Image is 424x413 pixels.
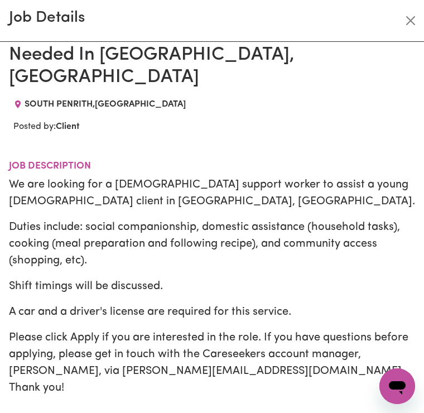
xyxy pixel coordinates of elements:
button: Close [402,12,420,30]
p: Please click Apply if you are interested in the role. If you have questions before applying, plea... [9,329,415,396]
span: Posted by: [13,122,80,131]
p: Shift timings will be discussed. [9,278,415,295]
div: Job location: SOUTH PENRITH, New South Wales [9,98,190,111]
p: A car and a driver's license are required for this service. [9,304,415,320]
p: We are looking for a [DEMOGRAPHIC_DATA] support worker to assist a young [DEMOGRAPHIC_DATA] clien... [9,176,415,210]
b: Client [56,122,80,131]
iframe: Button to launch messaging window [379,368,415,404]
h2: Job Details [9,9,85,28]
h2: Job description [9,160,415,172]
p: Duties include: social companionship, domestic assistance (household tasks), cooking (meal prepar... [9,219,415,269]
h1: [DEMOGRAPHIC_DATA] Support Worker Needed In [GEOGRAPHIC_DATA], [GEOGRAPHIC_DATA] [9,22,415,89]
span: SOUTH PENRITH , [GEOGRAPHIC_DATA] [25,100,186,109]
